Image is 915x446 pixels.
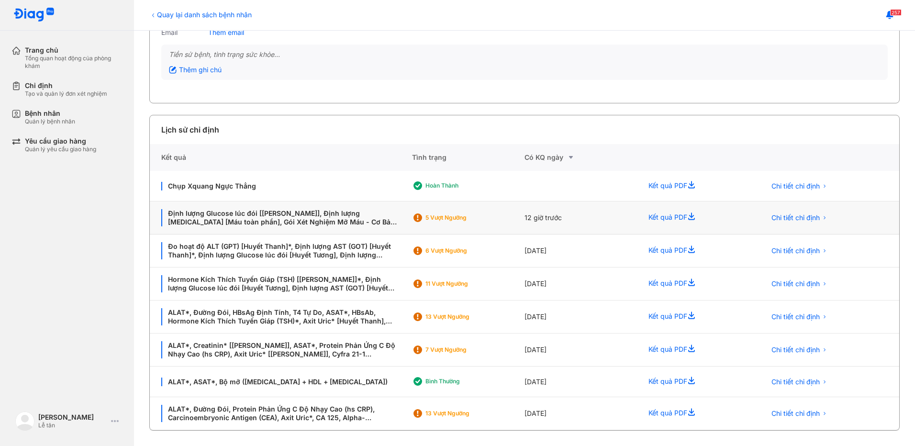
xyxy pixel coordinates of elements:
div: Tiền sử bệnh, tình trạng sức khỏe... [169,50,880,59]
span: Chi tiết chỉ định [771,279,820,288]
div: Hoàn thành [425,182,502,190]
img: logo [15,412,34,431]
div: Quản lý yêu cầu giao hàng [25,145,96,153]
button: Chi tiết chỉ định [766,244,833,258]
div: Thêm email [208,28,244,37]
div: 13 Vượt ngưỡng [425,410,502,417]
div: Kết quả PDF [637,334,754,367]
div: Định lượng Glucose lúc đói [[PERSON_NAME]], Định lượng [MEDICAL_DATA] [Máu toàn phần], Gói Xét Ng... [161,209,401,226]
div: Thêm ghi chú [169,66,222,74]
div: Quay lại danh sách bệnh nhân [149,10,252,20]
div: Quản lý bệnh nhân [25,118,75,125]
div: Lễ tân [38,422,107,429]
span: Chi tiết chỉ định [771,182,820,190]
div: ALAT*, Đường Đói, HBsAg Định Tính, T4 Tự Do, ASAT*, HBsAb, Hormone Kích Thích Tuyến Giáp (TSH)*, ... [161,308,401,325]
div: Kết quả PDF [637,201,754,234]
div: ALAT*, ASAT*, Bộ mỡ ([MEDICAL_DATA] + HDL + [MEDICAL_DATA]) [161,378,401,386]
div: [DATE] [524,397,637,430]
div: Hormone Kích Thích Tuyến Giáp (TSH) [[PERSON_NAME]]*, Định lượng Glucose lúc đói [Huyết Tương], Đ... [161,275,401,292]
button: Chi tiết chỉ định [766,179,833,193]
div: Email [161,28,204,37]
div: [DATE] [524,334,637,367]
div: Tạo và quản lý đơn xét nghiệm [25,90,107,98]
div: 7 Vượt ngưỡng [425,346,502,354]
div: [PERSON_NAME] [38,413,107,422]
div: Yêu cầu giao hàng [25,137,96,145]
button: Chi tiết chỉ định [766,310,833,324]
div: Kết quả PDF [637,301,754,334]
span: Chi tiết chỉ định [771,409,820,418]
button: Chi tiết chỉ định [766,277,833,291]
div: 6 Vượt ngưỡng [425,247,502,255]
span: Chi tiết chỉ định [771,346,820,354]
div: 12 giờ trước [524,201,637,234]
div: Chụp Xquang Ngực Thẳng [161,182,401,190]
button: Chi tiết chỉ định [766,343,833,357]
span: Chi tiết chỉ định [771,213,820,222]
div: Kết quả PDF [637,234,754,268]
div: Có KQ ngày [524,152,637,163]
div: ALAT*, Đường Đói, Protein Phản Ứng C Độ Nhạy Cao (hs CRP), Carcinoembryonic Antigen (CEA), Axit U... [161,405,401,422]
div: Tổng quan hoạt động của phòng khám [25,55,123,70]
span: Chi tiết chỉ định [771,312,820,321]
div: [DATE] [524,367,637,397]
div: 11 Vượt ngưỡng [425,280,502,288]
div: [DATE] [524,301,637,334]
span: Chi tiết chỉ định [771,378,820,386]
button: Chi tiết chỉ định [766,406,833,421]
div: Tình trạng [412,144,524,171]
div: ALAT*, Creatinin* [[PERSON_NAME]], ASAT*, Protein Phản Ứng C Độ Nhạy Cao (hs CRP), Axit Uric* [[P... [161,341,401,358]
button: Chi tiết chỉ định [766,211,833,225]
div: Kết quả PDF [637,171,754,201]
div: Lịch sử chỉ định [161,124,219,135]
div: Bệnh nhân [25,109,75,118]
div: Trang chủ [25,46,123,55]
div: Bình thường [425,378,502,385]
button: Chi tiết chỉ định [766,375,833,389]
div: 5 Vượt ngưỡng [425,214,502,222]
div: Kết quả [150,144,412,171]
span: Chi tiết chỉ định [771,246,820,255]
span: 257 [890,9,902,16]
img: logo [13,8,55,22]
div: Kết quả PDF [637,367,754,397]
div: Chỉ định [25,81,107,90]
div: Đo hoạt độ ALT (GPT) [Huyết Thanh]*, Định lượng AST (GOT) [Huyết Thanh]*, Định lượng Glucose lúc ... [161,242,401,259]
div: 13 Vượt ngưỡng [425,313,502,321]
div: Kết quả PDF [637,268,754,301]
div: Kết quả PDF [637,397,754,430]
div: [DATE] [524,268,637,301]
div: [DATE] [524,234,637,268]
